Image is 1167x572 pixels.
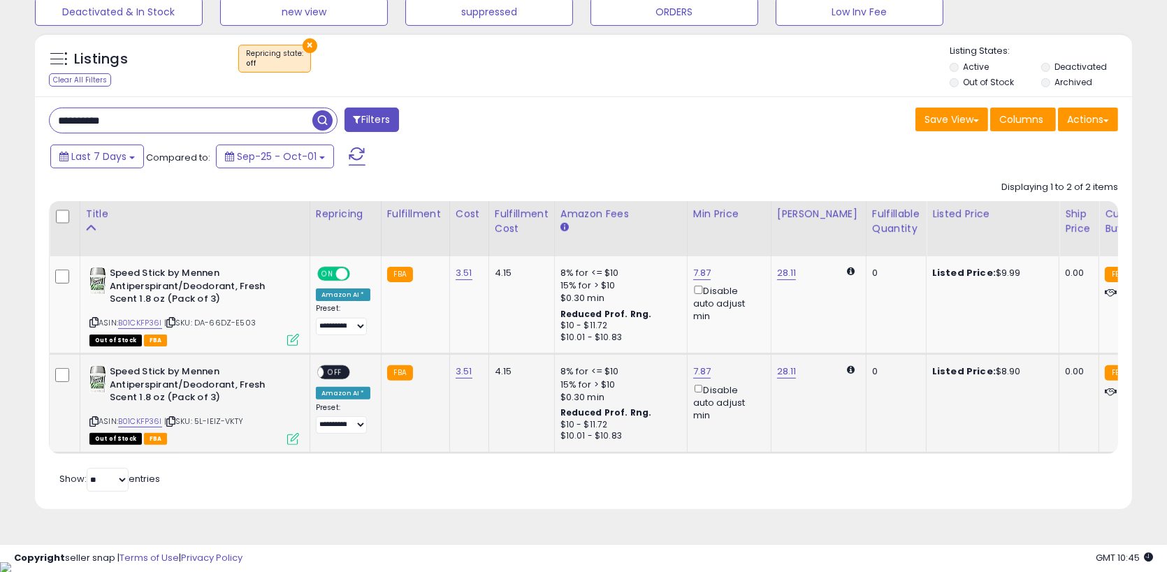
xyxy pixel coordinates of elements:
div: $10.01 - $10.83 [560,430,676,442]
b: Speed Stick by Mennen Antiperspirant/Deodorant, Fresh Scent 1.8 oz (Pack of 3) [110,267,280,309]
div: Fulfillment Cost [495,207,549,236]
div: 8% for <= $10 [560,267,676,279]
div: 4.15 [495,267,544,279]
button: Columns [990,108,1056,131]
div: $8.90 [932,365,1048,378]
div: Ship Price [1065,207,1093,236]
button: Sep-25 - Oct-01 [216,145,334,168]
div: $10 - $11.72 [560,419,676,431]
div: $10.01 - $10.83 [560,332,676,344]
span: Last 7 Days [71,149,126,163]
div: 0.00 [1065,365,1088,378]
button: × [303,38,317,53]
div: 0 [872,267,915,279]
span: Compared to: [146,151,210,164]
a: 3.51 [456,266,472,280]
b: Reduced Prof. Rng. [560,308,652,320]
div: Fulfillment [387,207,444,221]
a: 3.51 [456,365,472,379]
span: | SKU: 5L-IEIZ-VKTY [164,416,243,427]
div: Min Price [693,207,765,221]
b: Reduced Prof. Rng. [560,406,652,418]
b: Listed Price: [932,365,996,378]
h5: Listings [74,50,128,69]
span: FBA [144,433,168,445]
small: Amazon Fees. [560,221,569,234]
a: Privacy Policy [181,551,242,564]
span: Repricing state : [246,48,303,69]
a: 28.11 [777,365,797,379]
div: 15% for > $10 [560,279,676,292]
div: $10 - $11.72 [560,320,676,332]
span: FBA [144,335,168,346]
label: Active [963,61,989,73]
span: OFF [324,367,346,379]
span: 2025-10-9 10:45 GMT [1096,551,1153,564]
small: FBA [1105,267,1131,282]
button: Save View [915,108,988,131]
small: FBA [1105,365,1131,381]
span: All listings that are currently out of stock and unavailable for purchase on Amazon [89,335,142,346]
div: Preset: [316,304,370,335]
label: Archived [1054,76,1092,88]
div: Clear All Filters [49,73,111,87]
div: Fulfillable Quantity [872,207,920,236]
img: 51+HU57BbHL._SL40_.jpg [89,267,106,295]
div: seller snap | | [14,552,242,565]
div: $0.30 min [560,391,676,404]
label: Deactivated [1054,61,1107,73]
span: Columns [999,112,1043,126]
span: Sep-25 - Oct-01 [237,149,317,163]
div: 0.00 [1065,267,1088,279]
a: 7.87 [693,365,711,379]
a: Terms of Use [119,551,179,564]
a: 7.87 [693,266,711,280]
div: Disable auto adjust min [693,283,760,323]
span: Show: entries [59,472,160,485]
a: B01CKFP36I [118,317,162,329]
div: 8% for <= $10 [560,365,676,378]
div: Amazon AI * [316,387,370,399]
div: $0.30 min [560,292,676,305]
button: Filters [345,108,399,132]
div: Amazon Fees [560,207,681,221]
b: Listed Price: [932,266,996,279]
b: Speed Stick by Mennen Antiperspirant/Deodorant, Fresh Scent 1.8 oz (Pack of 3) [110,365,280,408]
div: Disable auto adjust min [693,382,760,422]
label: Out of Stock [963,76,1014,88]
div: 4.15 [495,365,544,378]
div: Cost [456,207,483,221]
div: ASIN: [89,365,299,443]
div: Title [86,207,304,221]
strong: Copyright [14,551,65,564]
small: FBA [387,365,413,381]
div: Preset: [316,403,370,434]
a: B01CKFP36I [118,416,162,427]
div: 0 [872,365,915,378]
button: Last 7 Days [50,145,144,168]
span: OFF [348,268,370,280]
div: [PERSON_NAME] [777,207,860,221]
div: 15% for > $10 [560,379,676,391]
span: | SKU: DA-66DZ-E503 [164,317,256,328]
img: 51+HU57BbHL._SL40_.jpg [89,365,106,393]
i: Calculated using Dynamic Max Price. [848,267,855,276]
div: Listed Price [932,207,1053,221]
div: ASIN: [89,267,299,344]
span: All listings that are currently out of stock and unavailable for purchase on Amazon [89,433,142,445]
span: ON [319,268,336,280]
small: FBA [387,267,413,282]
i: Calculated using Dynamic Max Price. [848,365,855,374]
a: 28.11 [777,266,797,280]
div: off [246,59,303,68]
div: Amazon AI * [316,288,370,301]
button: Actions [1058,108,1118,131]
p: Listing States: [950,45,1132,58]
div: Repricing [316,207,375,221]
div: Displaying 1 to 2 of 2 items [1001,181,1118,194]
div: $9.99 [932,267,1048,279]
